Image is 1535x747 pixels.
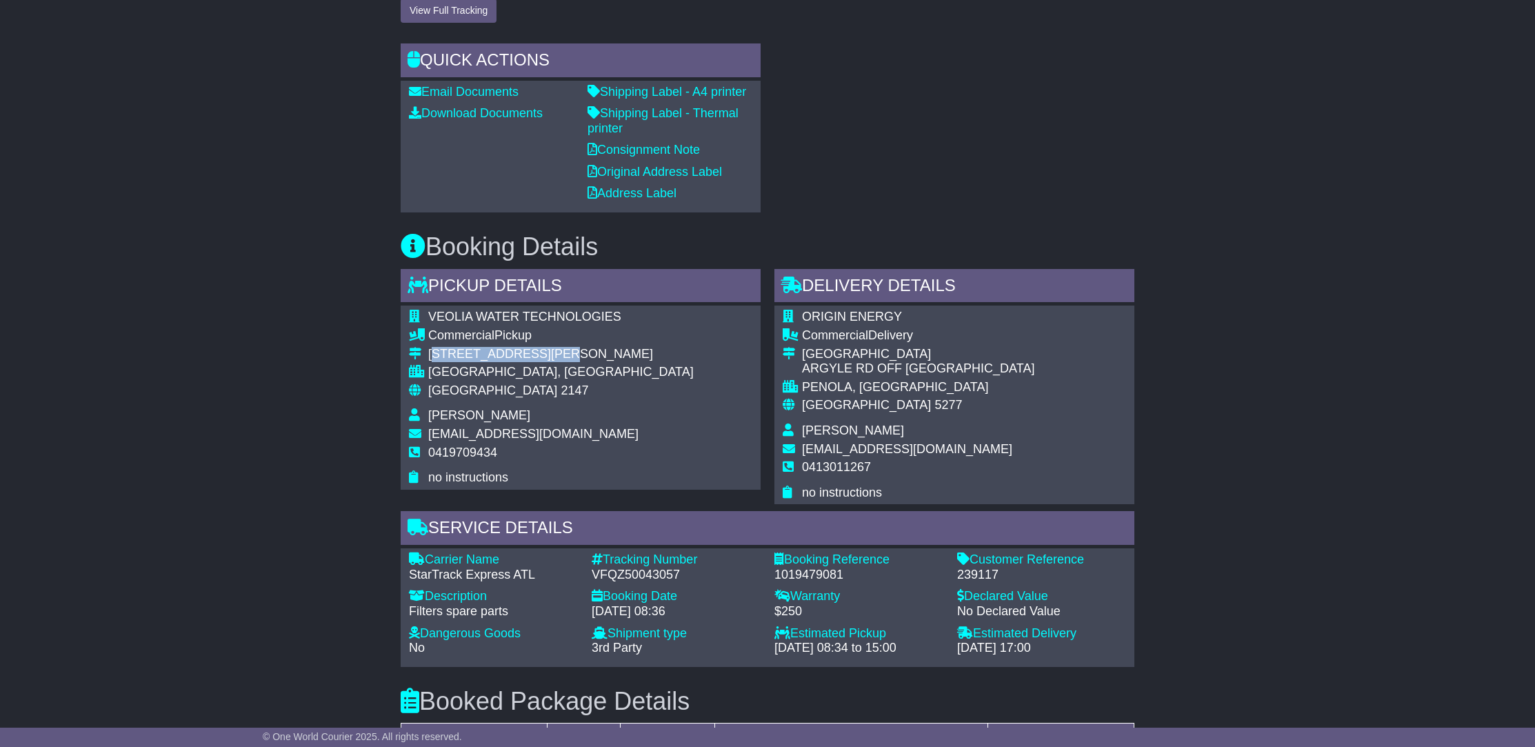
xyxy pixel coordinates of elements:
span: 5277 [934,398,962,412]
h3: Booking Details [401,233,1134,261]
span: no instructions [428,470,508,484]
span: 3rd Party [592,641,642,655]
span: [GEOGRAPHIC_DATA] [802,398,931,412]
div: $250 [774,604,943,619]
div: Warranty [774,589,943,604]
span: no instructions [802,486,882,499]
div: Quick Actions [401,43,761,81]
div: Pickup Details [401,269,761,306]
div: Pickup [428,328,694,343]
div: PENOLA, [GEOGRAPHIC_DATA] [802,380,1034,395]
div: 239117 [957,568,1126,583]
a: Original Address Label [588,165,722,179]
h3: Booked Package Details [401,688,1134,715]
span: Commercial [802,328,868,342]
div: Booking Date [592,589,761,604]
div: Delivery Details [774,269,1134,306]
div: Booking Reference [774,552,943,568]
span: [PERSON_NAME] [802,424,904,437]
span: [EMAIL_ADDRESS][DOMAIN_NAME] [428,427,639,441]
div: Filters spare parts [409,604,578,619]
span: 0413011267 [802,460,871,474]
a: Consignment Note [588,143,700,157]
span: No [409,641,425,655]
div: [GEOGRAPHIC_DATA] [802,347,1034,362]
div: Customer Reference [957,552,1126,568]
a: Email Documents [409,85,519,99]
span: [EMAIL_ADDRESS][DOMAIN_NAME] [802,442,1012,456]
span: [GEOGRAPHIC_DATA] [428,384,557,397]
div: Estimated Delivery [957,626,1126,641]
div: Service Details [401,511,1134,548]
div: Declared Value [957,589,1126,604]
div: [DATE] 08:34 to 15:00 [774,641,943,656]
div: VFQZ50043057 [592,568,761,583]
a: Shipping Label - Thermal printer [588,106,739,135]
span: VEOLIA WATER TECHNOLOGIES [428,310,621,323]
div: [DATE] 08:36 [592,604,761,619]
a: Shipping Label - A4 printer [588,85,746,99]
div: No Declared Value [957,604,1126,619]
div: ARGYLE RD OFF [GEOGRAPHIC_DATA] [802,361,1034,377]
div: StarTrack Express ATL [409,568,578,583]
div: Description [409,589,578,604]
a: Address Label [588,186,676,200]
span: © One World Courier 2025. All rights reserved. [263,731,462,742]
div: [GEOGRAPHIC_DATA], [GEOGRAPHIC_DATA] [428,365,694,380]
div: Tracking Number [592,552,761,568]
div: 1019479081 [774,568,943,583]
div: Delivery [802,328,1034,343]
div: [DATE] 17:00 [957,641,1126,656]
div: Shipment type [592,626,761,641]
div: Dangerous Goods [409,626,578,641]
span: Commercial [428,328,494,342]
span: 0419709434 [428,446,497,459]
div: Estimated Pickup [774,626,943,641]
div: [STREET_ADDRESS][PERSON_NAME] [428,347,694,362]
div: Carrier Name [409,552,578,568]
span: ORIGIN ENERGY [802,310,902,323]
a: Download Documents [409,106,543,120]
span: 2147 [561,384,588,397]
span: [PERSON_NAME] [428,408,530,422]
